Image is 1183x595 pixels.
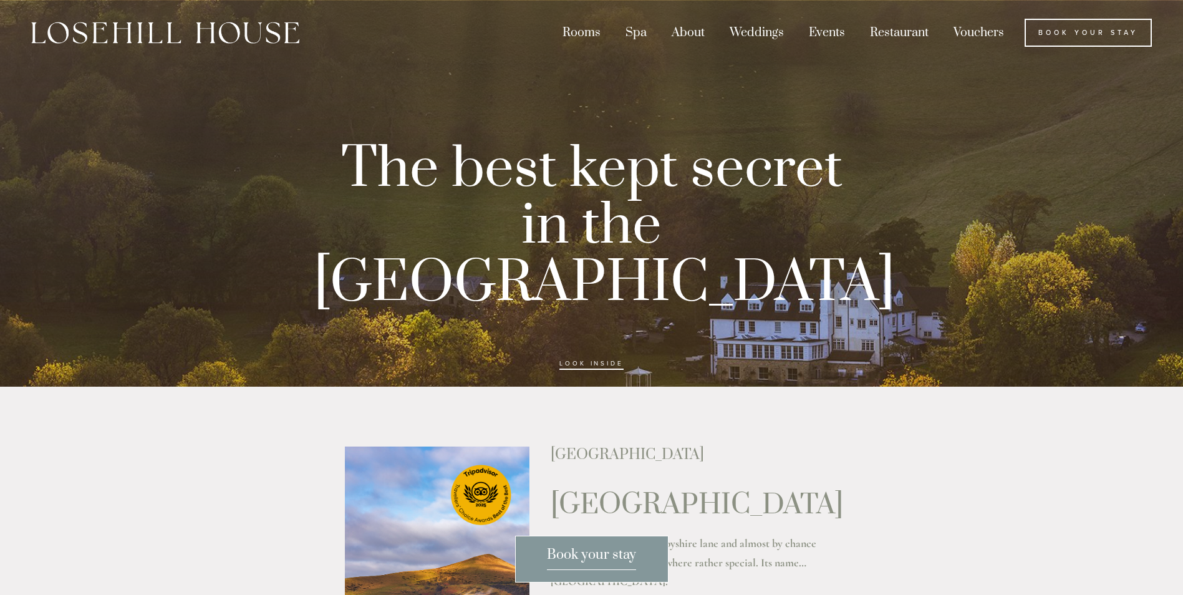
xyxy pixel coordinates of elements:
span: Book your stay [547,546,636,570]
h2: [GEOGRAPHIC_DATA] [551,447,838,463]
a: look inside [559,360,624,370]
a: Book your stay [515,536,669,583]
div: About [660,19,716,47]
img: Losehill House [31,22,299,44]
div: Weddings [718,19,795,47]
strong: The best kept secret in the [GEOGRAPHIC_DATA] [314,135,895,319]
h1: [GEOGRAPHIC_DATA] [551,490,838,521]
a: Book Your Stay [1025,19,1152,47]
div: Spa [614,19,658,47]
a: Vouchers [942,19,1015,47]
div: Rooms [551,19,612,47]
div: Restaurant [859,19,940,47]
div: Events [798,19,856,47]
p: Venture along a leafy Derbyshire lane and almost by chance you'll happen across somewhere rather ... [551,534,838,591]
